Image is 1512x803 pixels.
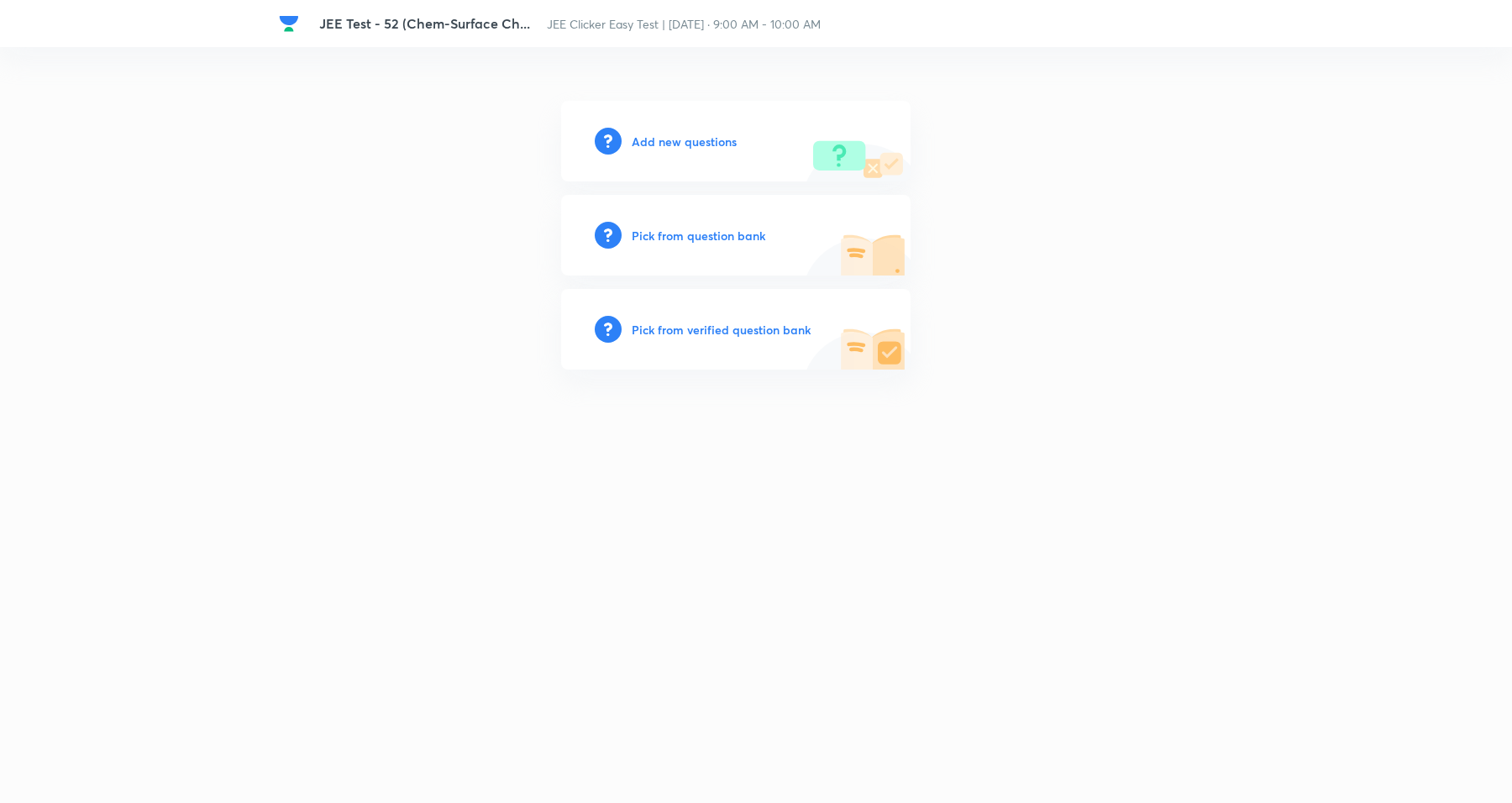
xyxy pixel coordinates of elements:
h6: Add new questions [632,133,737,150]
span: JEE Test - 52 (Chem-Surface Ch... [319,14,530,32]
img: Company Logo [279,13,299,34]
h6: Pick from verified question bank [632,321,811,339]
h6: Pick from question bank [632,227,765,244]
span: JEE Clicker Easy Test | [DATE] · 9:00 AM - 10:00 AM [547,16,821,32]
a: Company Logo [279,13,306,34]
